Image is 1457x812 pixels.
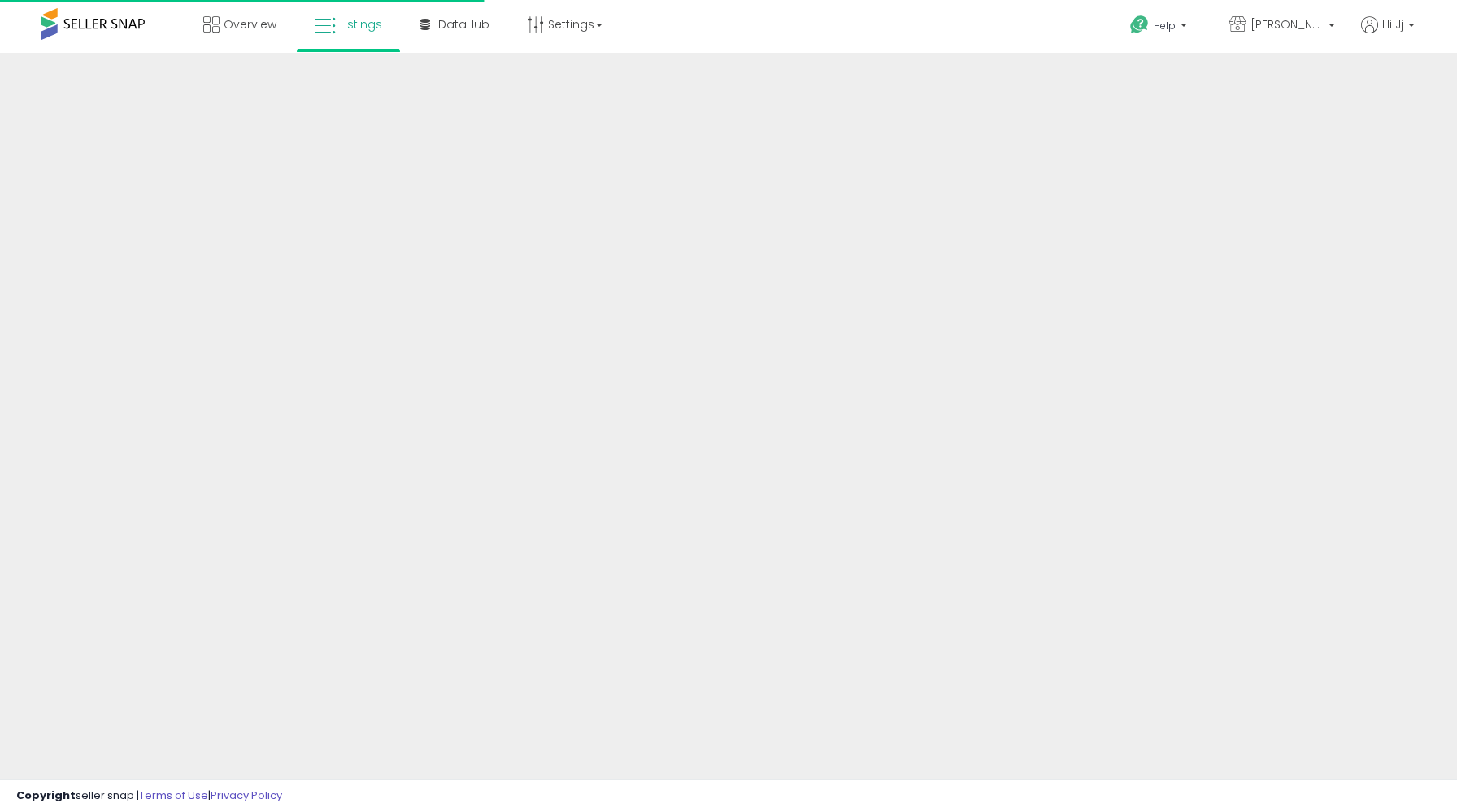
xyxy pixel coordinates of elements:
span: Overview [224,16,276,33]
a: Help [1117,2,1203,53]
a: Hi Jj [1361,16,1415,53]
span: DataHub [438,16,489,33]
i: Get Help [1129,15,1150,35]
span: Help [1154,19,1176,33]
span: [PERSON_NAME]'s Movies - CA [1250,16,1324,33]
span: Listings [340,16,382,33]
span: Hi Jj [1382,16,1403,33]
